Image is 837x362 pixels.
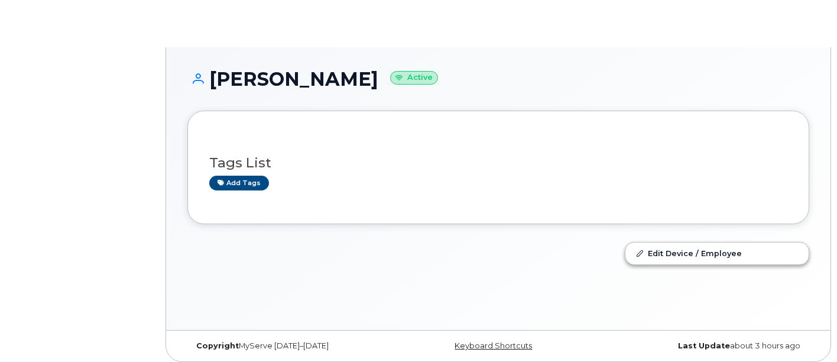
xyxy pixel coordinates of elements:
[209,176,269,190] a: Add tags
[455,341,532,350] a: Keyboard Shortcuts
[390,71,438,85] small: Active
[187,341,395,351] div: MyServe [DATE]–[DATE]
[625,243,809,264] a: Edit Device / Employee
[187,69,809,89] h1: [PERSON_NAME]
[196,341,239,350] strong: Copyright
[602,341,809,351] div: about 3 hours ago
[209,156,787,170] h3: Tags List
[678,341,730,350] strong: Last Update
